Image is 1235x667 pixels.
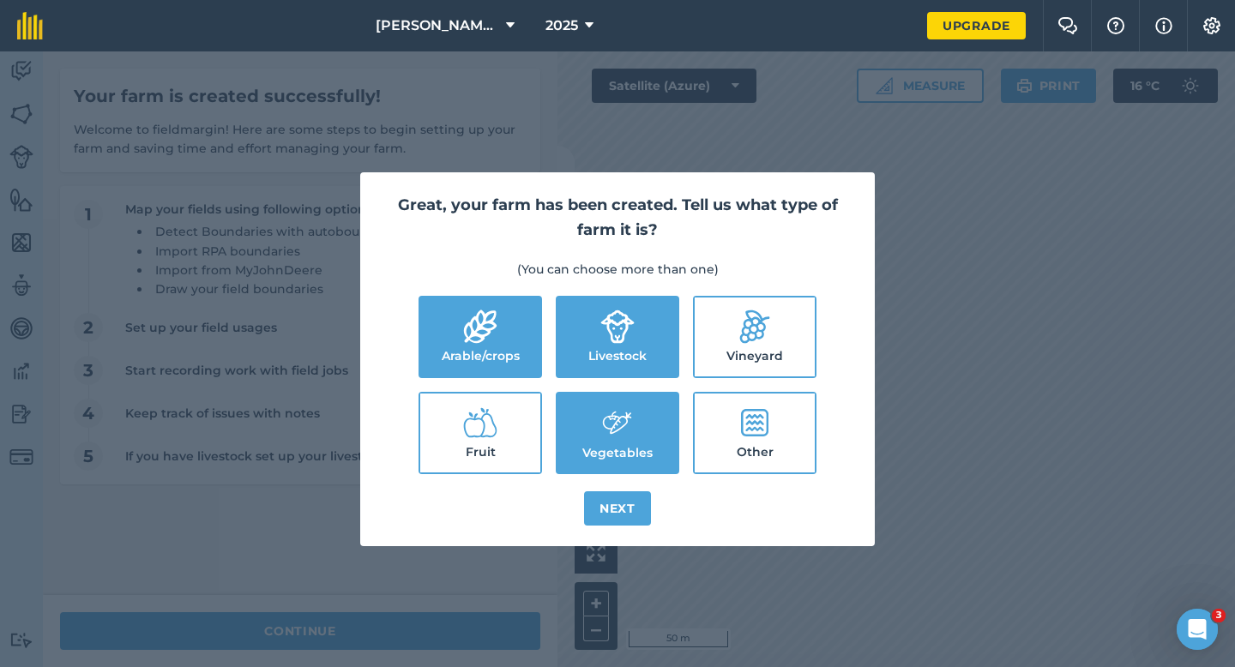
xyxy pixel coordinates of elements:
button: Next [584,491,651,526]
label: Livestock [557,297,678,376]
iframe: Intercom live chat [1177,609,1218,650]
span: 3 [1212,609,1226,622]
label: Vegetables [557,394,678,472]
label: Arable/crops [420,297,540,376]
label: Vineyard [695,297,815,376]
span: [PERSON_NAME] & Sons [376,15,499,36]
label: Fruit [420,394,540,472]
h2: Great, your farm has been created. Tell us what type of farm it is? [381,193,854,243]
label: Other [695,394,815,472]
img: Two speech bubbles overlapping with the left bubble in the forefront [1057,17,1078,34]
p: (You can choose more than one) [381,260,854,279]
span: 2025 [545,15,578,36]
img: A cog icon [1202,17,1222,34]
img: fieldmargin Logo [17,12,43,39]
img: A question mark icon [1105,17,1126,34]
img: svg+xml;base64,PHN2ZyB4bWxucz0iaHR0cDovL3d3dy53My5vcmcvMjAwMC9zdmciIHdpZHRoPSIxNyIgaGVpZ2h0PSIxNy... [1155,15,1172,36]
a: Upgrade [927,12,1026,39]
